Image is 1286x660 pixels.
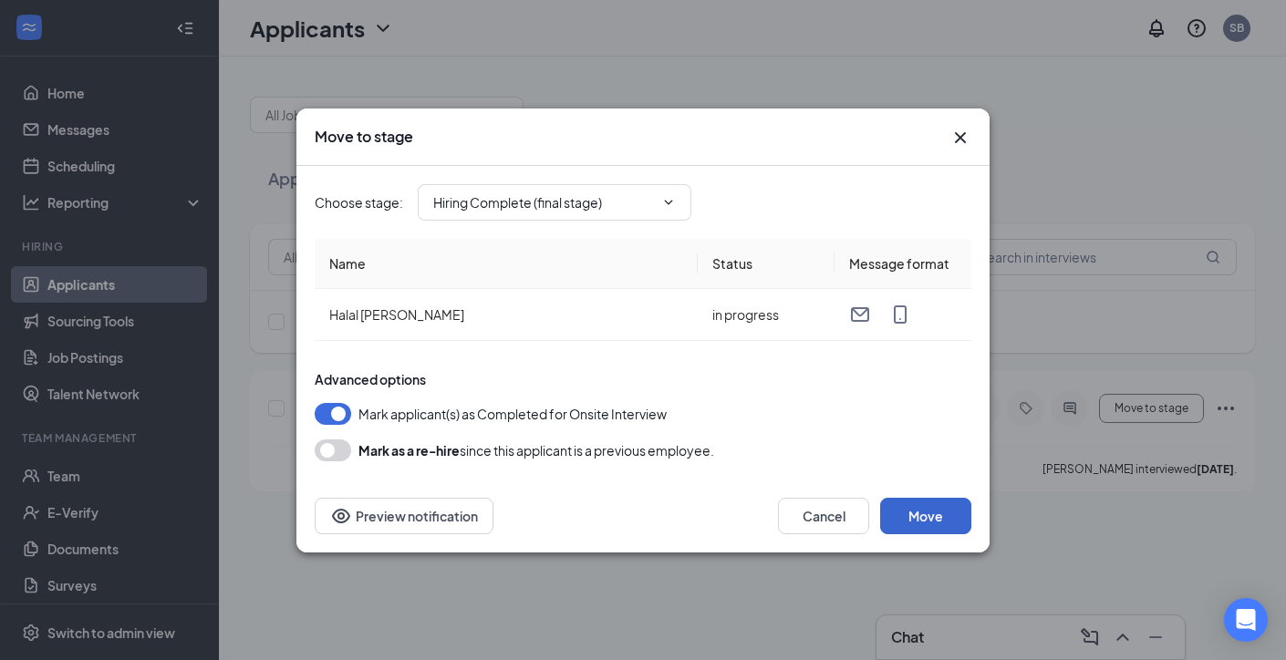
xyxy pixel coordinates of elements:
svg: Eye [330,505,352,527]
svg: Email [849,304,871,325]
svg: Cross [949,127,971,149]
span: Choose stage : [315,192,403,212]
div: Advanced options [315,370,971,388]
svg: MobileSms [889,304,911,325]
th: Name [315,239,698,289]
div: since this applicant is a previous employee. [358,439,714,461]
th: Status [698,239,835,289]
button: Move [880,498,971,534]
div: Open Intercom Messenger [1224,598,1268,642]
b: Mark as a re-hire [358,442,460,459]
button: Close [949,127,971,149]
button: Preview notificationEye [315,498,493,534]
th: Message format [835,239,971,289]
span: Halal [PERSON_NAME] [329,306,464,323]
h3: Move to stage [315,127,413,147]
button: Cancel [778,498,869,534]
span: Mark applicant(s) as Completed for Onsite Interview [358,403,667,425]
svg: ChevronDown [661,195,676,210]
td: in progress [698,289,835,341]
